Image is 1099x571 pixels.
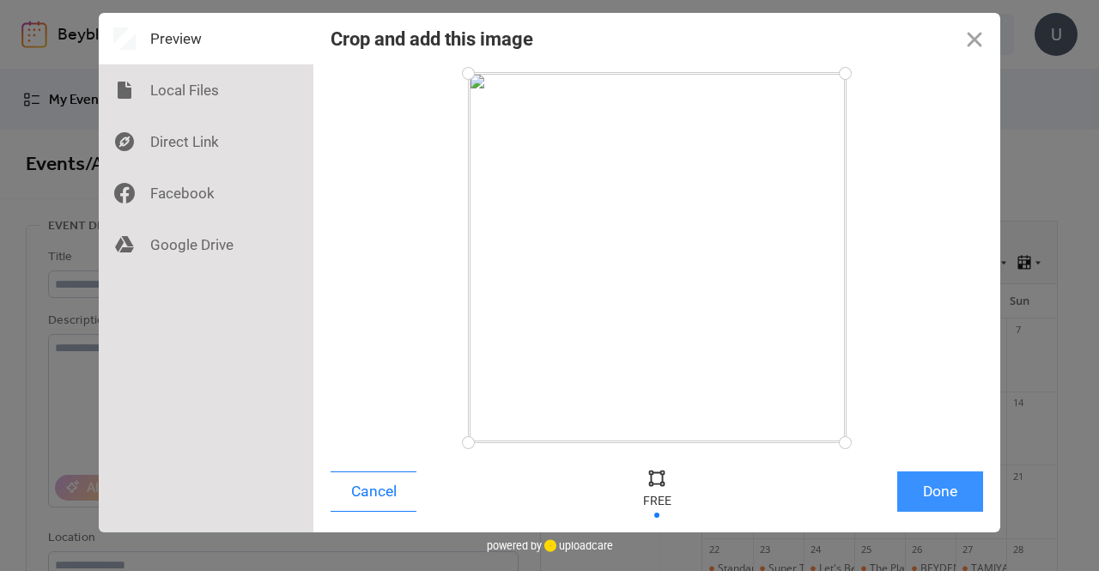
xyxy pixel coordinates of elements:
button: Close [949,13,1000,64]
div: Crop and add this image [331,28,533,50]
div: Facebook [99,167,313,219]
div: powered by [487,532,613,558]
div: Preview [99,13,313,64]
button: Done [897,471,983,512]
a: uploadcare [542,539,613,552]
div: Direct Link [99,116,313,167]
button: Cancel [331,471,416,512]
div: Local Files [99,64,313,116]
div: Google Drive [99,219,313,270]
